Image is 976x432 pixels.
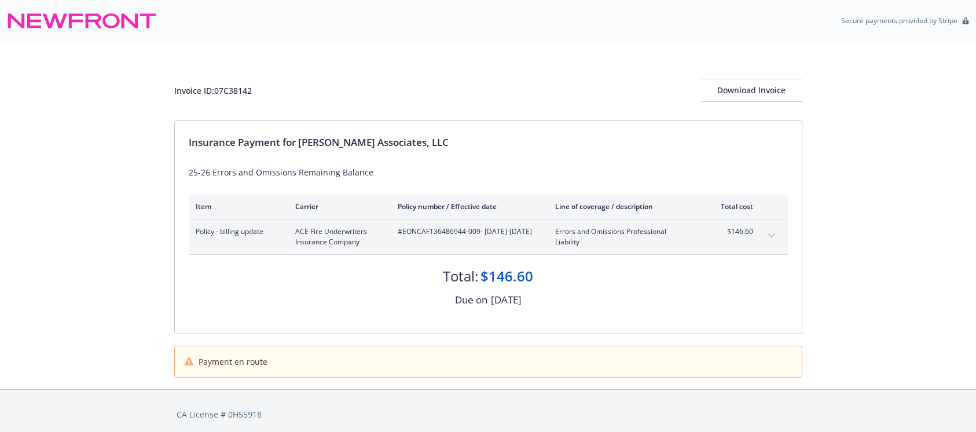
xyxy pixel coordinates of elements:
[189,135,788,150] div: Insurance Payment for [PERSON_NAME] Associates, LLC
[841,16,957,25] p: Secure payments provided by Stripe
[196,226,277,237] span: Policy - billing update
[177,408,800,420] div: CA License # 0H55918
[295,202,379,211] div: Carrier
[189,219,788,254] div: Policy - billing updateACE Fire Underwriters Insurance Company#EONCAF136486944-009- [DATE]-[DATE]...
[710,226,753,237] span: $146.60
[295,226,379,247] span: ACE Fire Underwriters Insurance Company
[455,292,487,307] div: Due on
[398,202,537,211] div: Policy number / Effective date
[189,166,788,178] div: 25-26 Errors and Omissions Remaining Balance
[199,356,267,368] span: Payment en route
[710,202,753,211] div: Total cost
[480,266,533,286] div: $146.60
[174,85,252,97] div: Invoice ID: 07C38142
[701,79,802,102] button: Download Invoice
[701,79,802,101] div: Download Invoice
[555,226,691,247] span: Errors and Omissions Professional Liability
[491,292,522,307] div: [DATE]
[443,266,478,286] div: Total:
[555,202,691,211] div: Line of coverage / description
[762,226,781,245] button: expand content
[398,226,537,237] span: #EONCAF136486944-009 - [DATE]-[DATE]
[196,202,277,211] div: Item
